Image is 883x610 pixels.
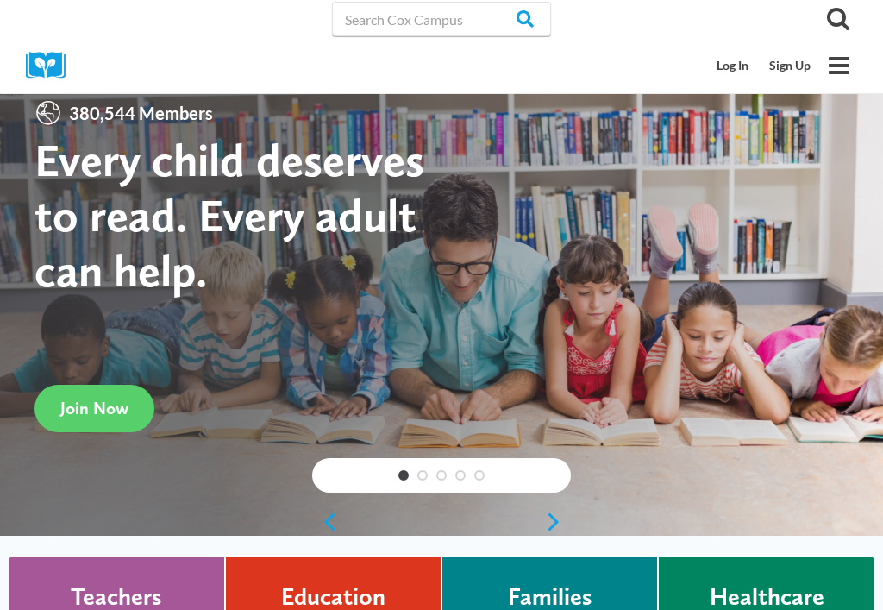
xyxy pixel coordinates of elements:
a: Sign Up [759,49,821,82]
strong: Every child deserves to read. Every adult can help. [34,132,424,297]
a: 3 [436,470,447,481]
div: content slider buttons [312,505,571,539]
a: Join Now [34,385,154,432]
button: Open menu [821,47,857,84]
a: Log In [706,49,759,82]
a: 1 [398,470,409,481]
a: 2 [417,470,428,481]
a: 5 [474,470,485,481]
input: Search Cox Campus [332,2,551,36]
img: Cox Campus [26,52,78,79]
span: 380,544 Members [62,99,220,127]
a: previous [312,512,338,532]
nav: Secondary Mobile Navigation [706,49,821,82]
a: 4 [455,470,466,481]
span: Join Now [60,398,128,418]
a: next [545,512,571,532]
